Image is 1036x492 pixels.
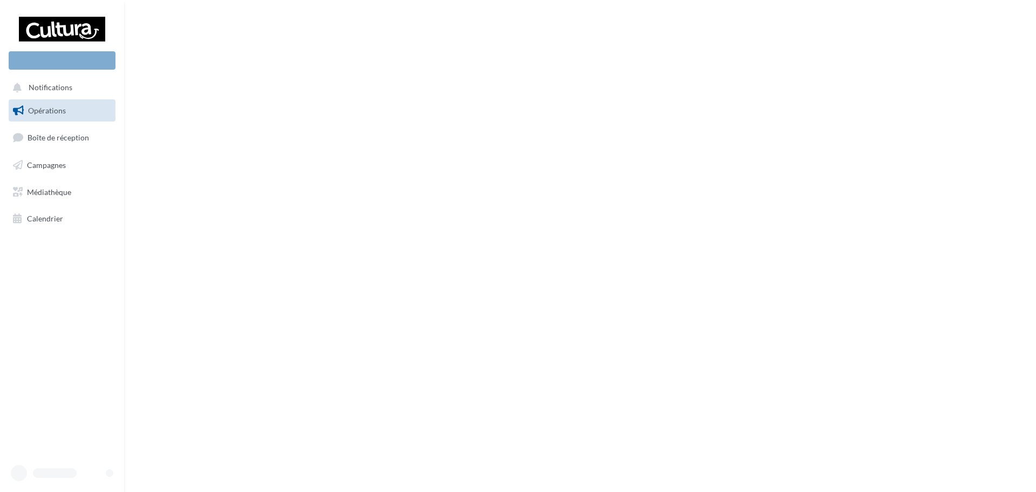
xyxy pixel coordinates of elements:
span: Campagnes [27,160,66,170]
a: Opérations [6,99,118,122]
a: Calendrier [6,207,118,230]
div: Nouvelle campagne [9,51,115,70]
span: Calendrier [27,214,63,223]
a: Campagnes [6,154,118,177]
span: Notifications [29,83,72,92]
span: Boîte de réception [28,133,89,142]
a: Médiathèque [6,181,118,204]
span: Médiathèque [27,187,71,196]
a: Boîte de réception [6,126,118,149]
span: Opérations [28,106,66,115]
